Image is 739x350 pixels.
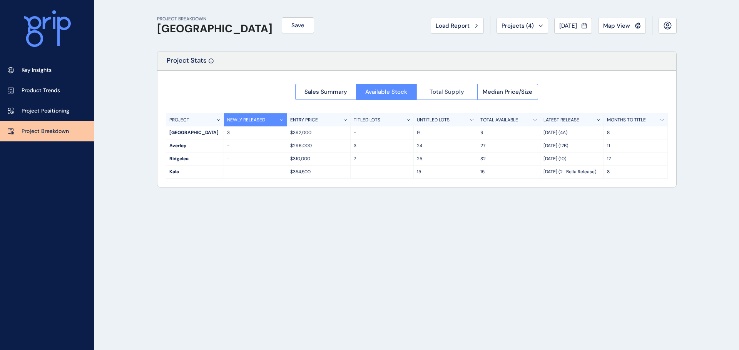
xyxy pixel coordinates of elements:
[166,126,224,139] div: [GEOGRAPHIC_DATA]
[543,143,600,149] p: [DATE] (17B)
[227,156,284,162] p: -
[480,143,537,149] p: 27
[554,18,592,34] button: [DATE]
[157,16,273,22] p: PROJECT BREAKDOWN
[157,22,273,35] h1: [GEOGRAPHIC_DATA]
[497,18,548,34] button: Projects (4)
[543,156,600,162] p: [DATE] (10)
[480,129,537,136] p: 9
[430,88,464,96] span: Total Supply
[290,129,347,136] p: $392,000
[607,156,664,162] p: 17
[295,84,356,100] button: Sales Summary
[166,153,224,165] div: Ridgelea
[436,22,470,30] span: Load Report
[354,156,411,162] p: 7
[417,169,474,175] p: 15
[354,129,411,136] p: -
[227,117,265,123] p: NEWLY RELEASED
[166,139,224,152] div: Averley
[227,129,284,136] p: 3
[354,117,380,123] p: TITLED LOTS
[416,84,477,100] button: Total Supply
[431,18,484,34] button: Load Report
[227,143,284,149] p: -
[559,22,577,30] span: [DATE]
[502,22,534,30] span: Projects ( 4 )
[480,169,537,175] p: 15
[543,129,600,136] p: [DATE] (4A)
[607,117,646,123] p: MONTHS TO TITLE
[227,169,284,175] p: -
[365,88,407,96] span: Available Stock
[22,66,52,74] p: Key Insights
[290,117,318,123] p: ENTRY PRICE
[290,156,347,162] p: $310,000
[480,156,537,162] p: 32
[477,84,538,100] button: Median Price/Size
[607,169,664,175] p: 8
[22,107,69,115] p: Project Positioning
[304,88,347,96] span: Sales Summary
[417,129,474,136] p: 9
[282,17,314,33] button: Save
[607,129,664,136] p: 8
[166,166,224,178] div: Kala
[603,22,630,30] span: Map View
[167,56,207,70] p: Project Stats
[543,169,600,175] p: [DATE] (2- Bella Release)
[543,117,579,123] p: LATEST RELEASE
[417,156,474,162] p: 25
[354,169,411,175] p: -
[291,22,304,29] span: Save
[417,117,450,123] p: UNTITLED LOTS
[169,117,189,123] p: PROJECT
[417,143,474,149] p: 24
[356,84,417,100] button: Available Stock
[483,88,532,96] span: Median Price/Size
[290,143,347,149] p: $296,000
[480,117,518,123] p: TOTAL AVAILABLE
[290,169,347,175] p: $354,500
[22,87,60,95] p: Product Trends
[22,128,69,135] p: Project Breakdown
[598,18,646,34] button: Map View
[607,143,664,149] p: 11
[354,143,411,149] p: 3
